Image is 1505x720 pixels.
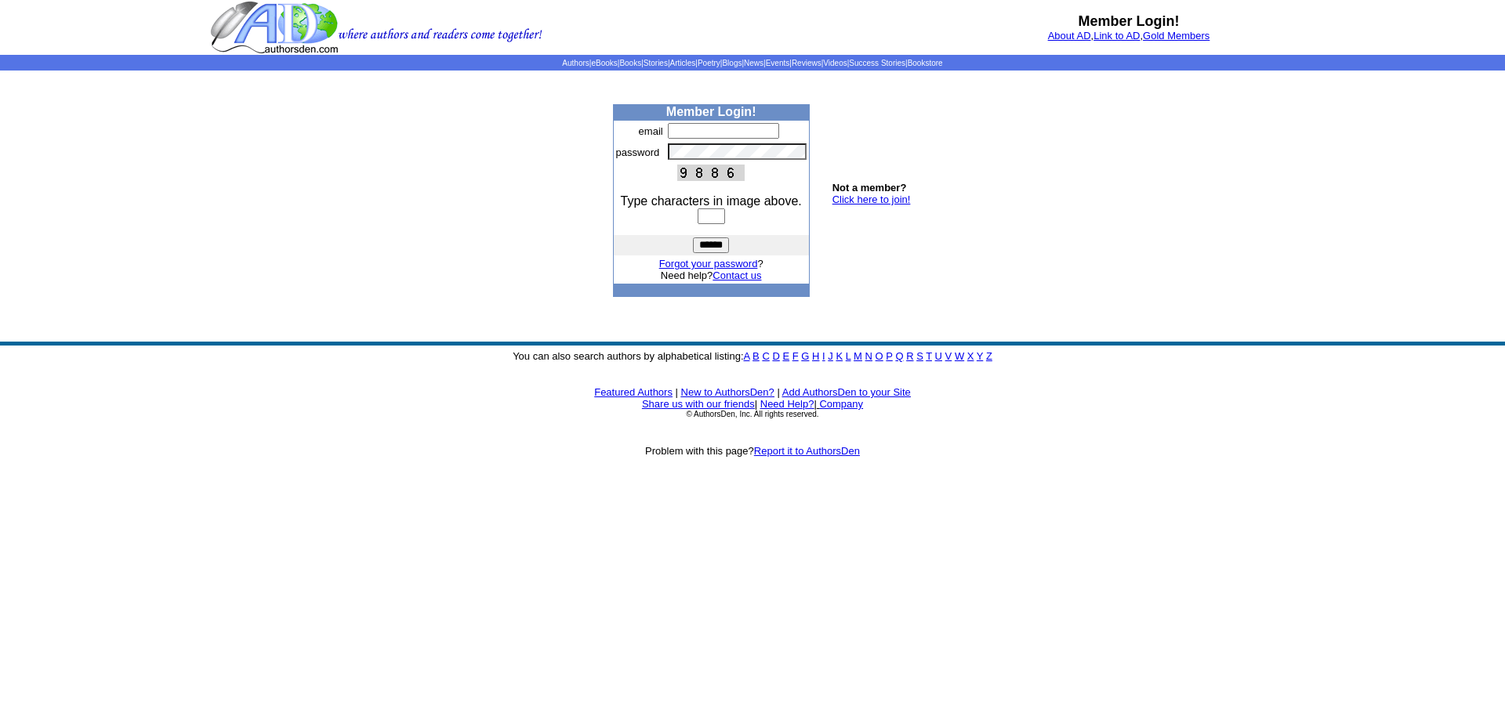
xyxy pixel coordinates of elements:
a: Contact us [713,270,761,281]
font: © AuthorsDen, Inc. All rights reserved. [686,410,818,418]
font: | [755,398,757,410]
a: About AD [1048,30,1091,42]
a: Link to AD [1093,30,1140,42]
a: M [854,350,862,362]
a: Books [619,59,641,67]
a: R [906,350,913,362]
a: P [886,350,892,362]
a: J [828,350,833,362]
a: Add AuthorsDen to your Site [782,386,911,398]
a: Forgot your password [659,258,758,270]
a: Gold Members [1143,30,1209,42]
b: Member Login! [1079,13,1180,29]
font: | [777,386,779,398]
b: Member Login! [666,105,756,118]
b: Not a member? [832,182,907,194]
a: Stories [644,59,668,67]
a: Blogs [722,59,742,67]
a: Y [977,350,983,362]
a: Bookstore [908,59,943,67]
a: Featured Authors [594,386,673,398]
font: ? [659,258,763,270]
a: Need Help? [760,398,814,410]
a: Company [819,398,863,410]
font: You can also search authors by alphabetical listing: [513,350,992,362]
a: S [916,350,923,362]
a: News [744,59,763,67]
a: U [935,350,942,362]
a: W [955,350,964,362]
a: B [752,350,760,362]
a: N [865,350,872,362]
a: A [744,350,750,362]
font: Type characters in image above. [621,194,802,208]
a: Events [766,59,790,67]
a: Report it to AuthorsDen [754,445,860,457]
a: Share us with our friends [642,398,755,410]
a: E [782,350,789,362]
font: password [616,147,660,158]
a: O [876,350,883,362]
a: F [792,350,799,362]
a: L [846,350,851,362]
a: Videos [823,59,847,67]
a: Click here to join! [832,194,911,205]
font: , , [1048,30,1210,42]
a: X [967,350,974,362]
a: Articles [670,59,696,67]
a: Reviews [792,59,821,67]
a: eBooks [591,59,617,67]
a: D [772,350,779,362]
a: Poetry [698,59,720,67]
a: G [801,350,809,362]
font: | [814,398,863,410]
span: | | | | | | | | | | | | [562,59,942,67]
font: email [639,125,663,137]
font: Problem with this page? [645,445,860,457]
a: I [822,350,825,362]
a: Success Stories [849,59,905,67]
a: Authors [562,59,589,67]
a: T [926,350,932,362]
img: This Is CAPTCHA Image [677,165,745,181]
font: | [676,386,678,398]
a: H [812,350,819,362]
a: New to AuthorsDen? [681,386,774,398]
a: C [762,350,769,362]
a: K [836,350,843,362]
a: V [945,350,952,362]
font: Need help? [661,270,762,281]
a: Q [895,350,903,362]
a: Z [986,350,992,362]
